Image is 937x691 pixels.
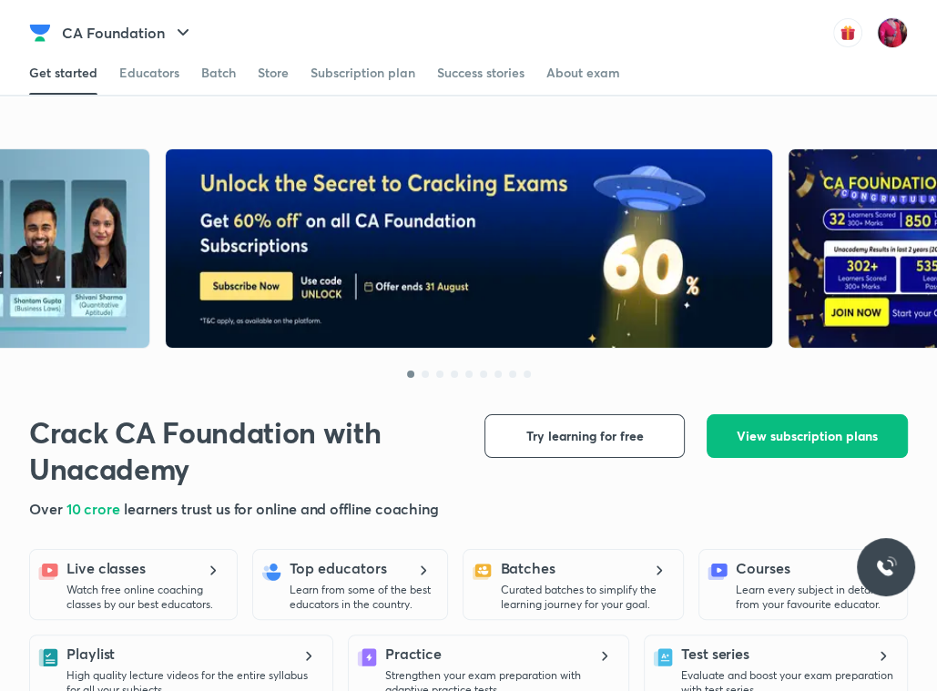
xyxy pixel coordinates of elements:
span: learners trust us for online and offline coaching [124,499,439,518]
div: Store [258,64,289,82]
a: Get started [29,51,97,95]
div: Subscription plan [311,64,415,82]
h5: Test series [681,643,749,665]
h5: Batches [500,557,555,579]
h5: Playlist [66,643,115,665]
span: Try learning for free [526,427,644,445]
a: About exam [546,51,620,95]
img: Anushka Gupta [877,17,908,48]
h1: Crack CA Foundation with Unacademy [29,414,412,487]
p: Learn from some of the best educators in the country. [290,583,437,612]
p: Learn every subject in detail from your favourite educator. [736,583,896,612]
button: CA Foundation [51,15,205,51]
img: avatar [833,18,862,47]
a: Store [258,51,289,95]
h5: Live classes [66,557,146,579]
h5: Top educators [290,557,387,579]
div: Educators [119,64,179,82]
div: About exam [546,64,620,82]
p: Watch free online coaching classes by our best educators. [66,583,226,612]
img: ttu [875,556,897,578]
h5: Practice [385,643,442,665]
span: View subscription plans [737,427,878,445]
div: Success stories [437,64,525,82]
img: Company Logo [29,22,51,44]
span: 10 crore [66,499,124,518]
span: Over [29,499,66,518]
div: Batch [201,64,236,82]
div: Get started [29,64,97,82]
p: Curated batches to simplify the learning journey for your goal. [500,583,672,612]
button: View subscription plans [707,414,908,458]
a: Batch [201,51,236,95]
button: Try learning for free [484,414,685,458]
h5: Courses [736,557,789,579]
a: Educators [119,51,179,95]
a: Success stories [437,51,525,95]
a: Subscription plan [311,51,415,95]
